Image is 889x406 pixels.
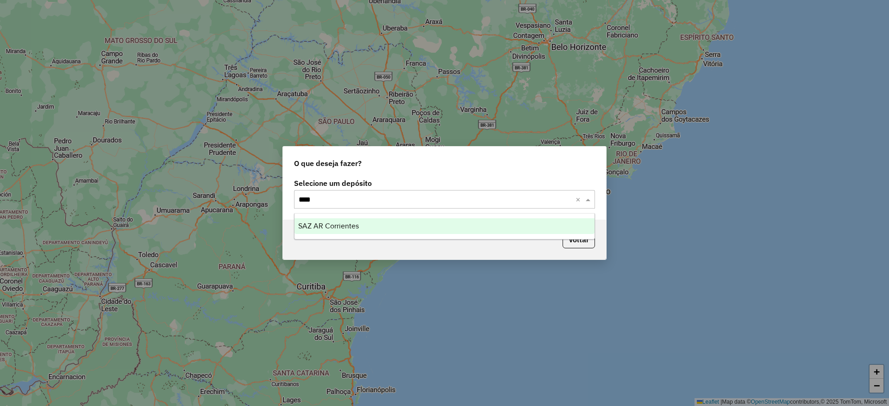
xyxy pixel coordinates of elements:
[298,222,359,230] span: SAZ AR Corrientes
[576,194,583,205] span: Clear all
[294,178,595,189] label: Selecione um depósito
[294,158,362,169] span: O que deseja fazer?
[294,213,595,240] ng-dropdown-panel: Options list
[563,231,595,248] button: Voltar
